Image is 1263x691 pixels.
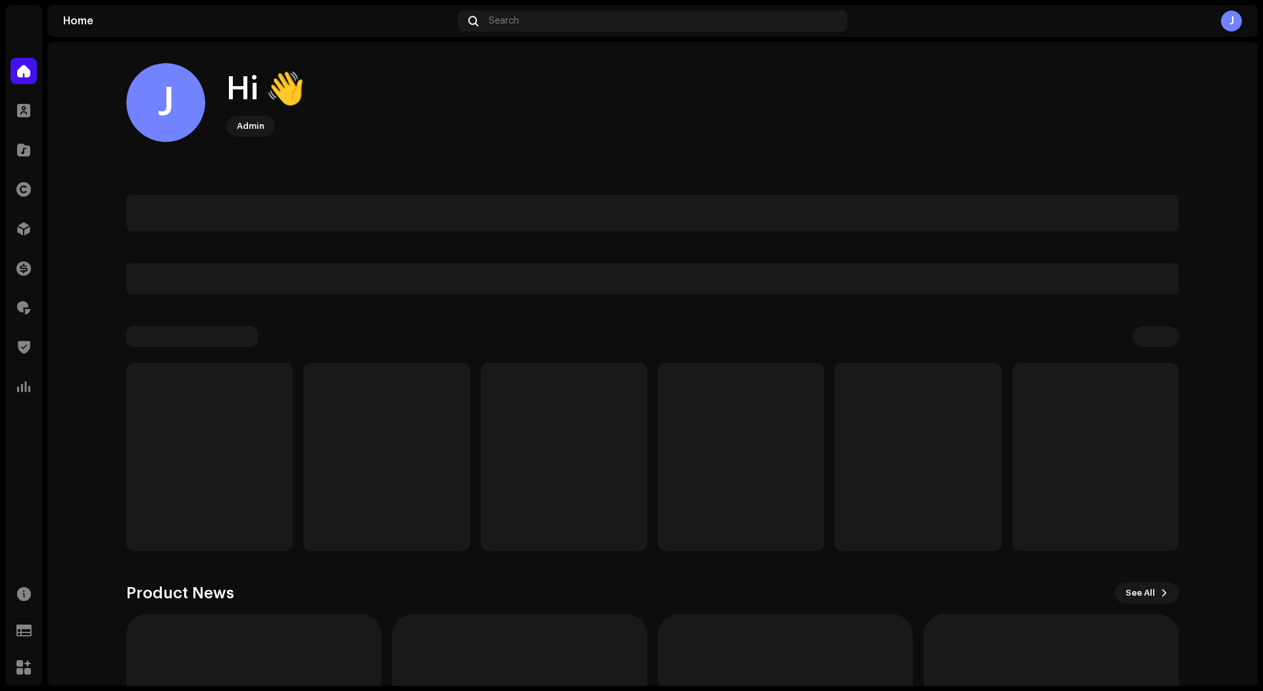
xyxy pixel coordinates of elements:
div: J [1221,11,1242,32]
div: Admin [237,118,264,134]
h3: Product News [126,583,234,604]
button: See All [1115,583,1179,604]
span: Search [489,16,519,26]
div: J [126,63,205,142]
span: See All [1126,580,1155,606]
div: Home [63,16,453,26]
div: Hi 👋 [226,68,305,110]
